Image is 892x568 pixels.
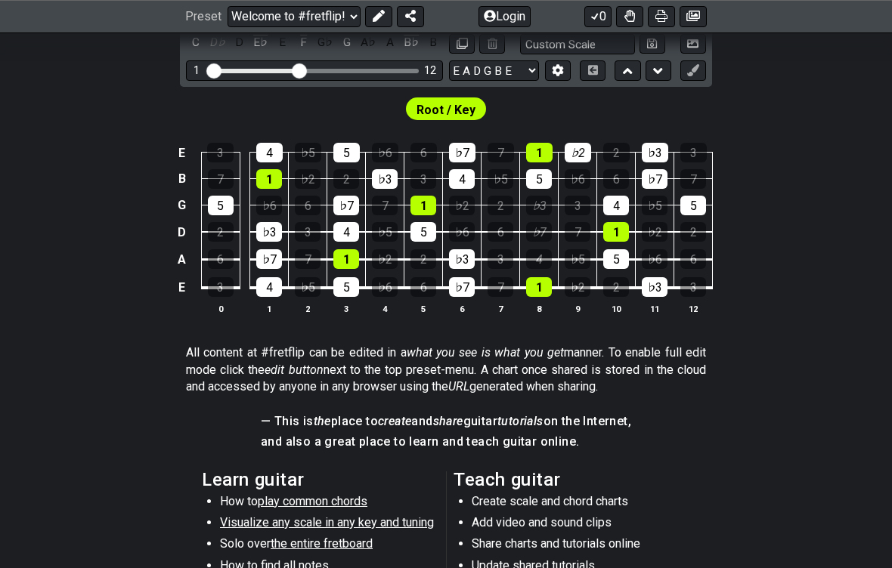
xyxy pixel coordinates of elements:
[256,169,282,189] div: 1
[526,143,553,162] div: 1
[407,345,565,360] em: what you see is what you get
[185,10,221,24] span: Preset
[520,301,559,316] th: 8
[256,222,282,242] div: ♭3
[201,301,240,316] th: 0
[680,196,706,215] div: 5
[256,196,282,215] div: ♭6
[565,196,590,215] div: 3
[372,196,398,215] div: 7
[680,6,707,27] button: Create image
[526,196,552,215] div: ♭3
[449,34,475,54] button: Copy
[208,32,228,53] div: toggle pitch class
[250,301,289,316] th: 1
[272,32,292,53] div: toggle pitch class
[410,277,436,297] div: 6
[565,222,590,242] div: 7
[372,143,398,162] div: ♭6
[642,196,667,215] div: ♭5
[454,471,690,488] h2: Teach guitar
[580,60,606,81] button: Toggle horizontal chord view
[256,277,282,297] div: 4
[545,60,571,81] button: Edit Tuning
[294,32,314,53] div: toggle pitch class
[366,301,404,316] th: 4
[265,363,323,377] em: edit button
[423,32,443,53] div: toggle pitch class
[526,277,552,297] div: 1
[424,64,436,77] div: 12
[642,169,667,189] div: ♭7
[597,301,636,316] th: 10
[314,414,331,428] em: the
[488,169,513,189] div: ♭5
[410,196,436,215] div: 1
[410,143,437,162] div: 6
[186,60,443,81] div: Visible fret range
[372,222,398,242] div: ♭5
[333,143,360,162] div: 5
[642,222,667,242] div: ♭2
[410,169,436,189] div: 3
[251,32,271,53] div: toggle pitch class
[208,277,234,297] div: 3
[295,169,321,189] div: ♭2
[565,169,590,189] div: ♭6
[173,140,191,166] td: E
[482,301,520,316] th: 7
[404,301,443,316] th: 5
[565,249,590,269] div: ♭5
[449,222,475,242] div: ♭6
[565,277,590,297] div: ♭2
[448,379,469,394] em: URL
[256,143,283,162] div: 4
[479,34,505,54] button: Delete
[488,196,513,215] div: 2
[443,301,482,316] th: 6
[173,218,191,245] td: D
[397,6,424,27] button: Share Preset
[378,414,411,428] em: create
[680,143,707,162] div: 3
[365,6,392,27] button: Edit Preset
[603,222,629,242] div: 1
[449,277,475,297] div: ♭7
[202,471,438,488] h2: Learn guitar
[173,165,191,192] td: B
[603,143,630,162] div: 2
[640,34,665,54] button: Store user defined scale
[173,245,191,273] td: A
[680,169,706,189] div: 7
[479,6,531,27] button: Login
[220,536,435,557] li: Solo over
[271,536,373,551] span: the entire fretboard
[642,277,667,297] div: ♭3
[173,192,191,218] td: G
[372,277,398,297] div: ♭6
[584,6,612,27] button: 0
[337,32,357,53] div: toggle pitch class
[173,273,191,301] td: E
[433,414,463,428] em: share
[401,32,421,53] div: toggle pitch class
[449,196,475,215] div: ♭2
[208,196,234,215] div: 5
[472,514,687,536] li: Add video and sound clips
[208,249,234,269] div: 6
[497,414,544,428] em: tutorials
[208,169,234,189] div: 7
[410,249,436,269] div: 2
[417,99,475,121] span: First enable full edit mode to edit
[333,169,359,189] div: 2
[680,249,706,269] div: 6
[559,301,597,316] th: 9
[472,536,687,557] li: Share charts and tutorials online
[228,6,361,27] select: Preset
[680,277,706,297] div: 3
[333,222,359,242] div: 4
[472,493,687,514] li: Create scale and chord charts
[488,277,513,297] div: 7
[642,143,668,162] div: ♭3
[488,222,513,242] div: 6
